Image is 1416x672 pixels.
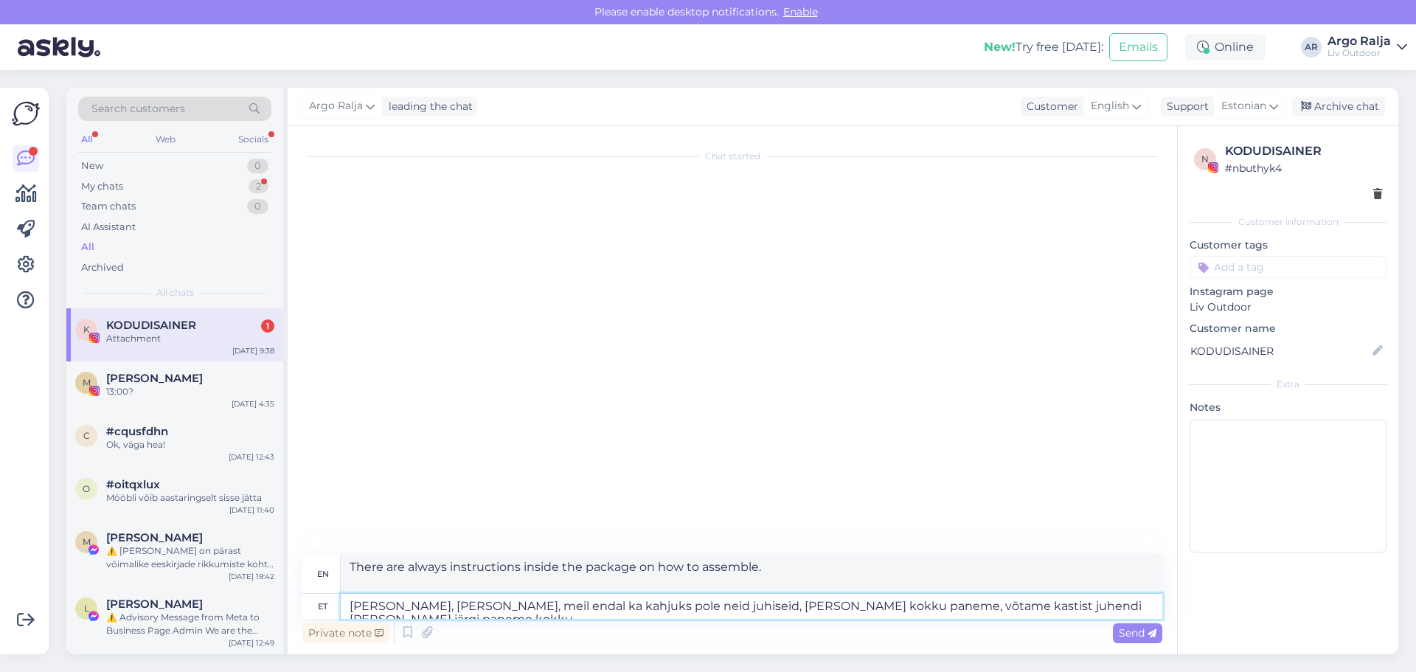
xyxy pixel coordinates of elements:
p: Notes [1190,400,1386,415]
span: All chats [156,286,194,299]
div: [DATE] 4:35 [232,398,274,409]
div: 13:00? [106,385,274,398]
span: KODUDISAINER [106,319,196,332]
div: Customer information [1190,215,1386,229]
div: Extra [1190,378,1386,391]
div: New [81,159,103,173]
div: AR [1301,37,1322,58]
div: Try free [DATE]: [984,38,1103,56]
div: Chat started [302,150,1162,163]
span: n [1201,153,1209,164]
div: Archived [81,260,124,275]
div: Private note [302,623,389,643]
div: 0 [247,199,268,214]
span: English [1091,98,1129,114]
div: 0 [247,159,268,173]
span: #cqusfdhn [106,425,168,438]
div: ⚠️ Advisory Message from Meta to Business Page Admin We are the Meta Community Care Division. Fol... [106,611,274,637]
div: et [318,594,327,619]
span: Maribel Lopez [106,372,203,385]
div: [DATE] 9:38 [232,345,274,356]
div: Support [1161,99,1209,114]
div: en [317,561,329,586]
p: Instagram page [1190,284,1386,299]
span: L [84,603,89,614]
span: o [83,483,90,494]
div: All [78,130,95,149]
span: Liz Armstrong [106,597,203,611]
div: 2 [249,179,268,194]
div: My chats [81,179,123,194]
span: Enable [779,5,822,18]
span: c [83,430,90,441]
span: Search customers [91,101,185,117]
img: Askly Logo [12,100,40,128]
div: [DATE] 19:42 [229,571,274,582]
input: Add name [1190,343,1370,359]
div: Argo Ralja [1327,35,1391,47]
textarea: Hey, [PERSON_NAME], unfortunately we don't have these instructions ourselves, whenever we assembl... [341,555,1162,593]
span: Massimo Poggiali [106,531,203,544]
div: Attachment [106,332,274,345]
div: Web [153,130,178,149]
div: 1 [261,319,274,333]
div: Archive chat [1292,97,1385,117]
div: [DATE] 12:43 [229,451,274,463]
span: Send [1119,626,1156,640]
div: KODUDISAINER [1225,142,1382,160]
div: Team chats [81,199,136,214]
div: leading the chat [383,99,473,114]
div: # nbuthyk4 [1225,160,1382,176]
span: Estonian [1221,98,1266,114]
div: Online [1185,34,1266,60]
b: New! [984,40,1016,54]
p: Liv Outdoor [1190,299,1386,315]
span: Argo Ralja [309,98,363,114]
div: Mööbli võib aastaringselt sisse jätta [106,491,274,505]
textarea: [PERSON_NAME], [PERSON_NAME], meil endal ka kahjuks pole neid juhiseid, [PERSON_NAME] kokku panem... [341,594,1162,619]
span: K [83,324,90,335]
div: Socials [235,130,271,149]
div: [DATE] 12:49 [229,637,274,648]
button: Emails [1109,33,1167,61]
span: #oitqxlux [106,478,160,491]
div: AI Assistant [81,220,136,235]
span: M [83,536,91,547]
div: [DATE] 11:40 [229,505,274,516]
div: Ok, väga hea! [106,438,274,451]
div: Liv Outdoor [1327,47,1391,59]
p: Customer name [1190,321,1386,336]
p: Customer tags [1190,238,1386,253]
div: ⚠️ [PERSON_NAME] on pärast võimalike eeskirjade rikkumiste kohta käivat teavitust lisatud ajutist... [106,544,274,571]
div: All [81,240,94,254]
input: Add a tag [1190,256,1386,278]
span: M [83,377,91,388]
a: Argo RaljaLiv Outdoor [1327,35,1407,59]
div: Customer [1021,99,1078,114]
